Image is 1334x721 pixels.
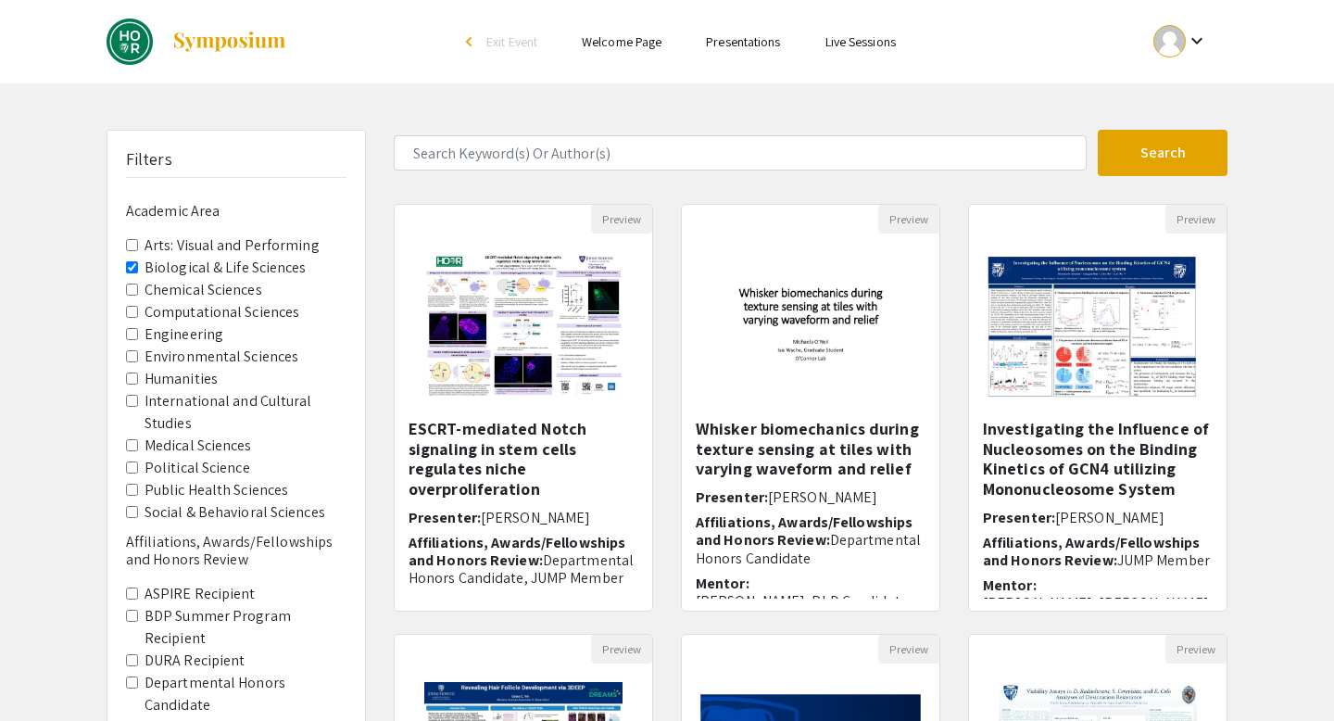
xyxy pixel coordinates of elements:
[582,33,661,50] a: Welcome Page
[983,594,1213,612] p: [PERSON_NAME], [PERSON_NAME]
[968,204,1227,612] div: Open Presentation <p>Investigating the Influence of Nucleosomes on the Binding Kinetics of GCN4 u...
[145,650,245,672] label: DURA Recipient
[107,19,287,65] a: DREAMS Spring 2025
[696,574,749,593] span: Mentor:
[409,593,462,613] span: Mentor:
[406,234,640,419] img: <p>ESCRT-mediated Notch signaling in stem cells regulates niche overproliferation</p><p><br></p>
[409,509,638,526] h6: Presenter:
[1134,20,1227,62] button: Expand account dropdown
[481,508,590,527] span: [PERSON_NAME]
[145,368,218,390] label: Humanities
[1098,130,1227,176] button: Search
[682,246,939,407] img: <p><span style="color: black;">Whisker biomechanics during texture sensing at tiles with varying ...
[486,33,537,50] span: Exit Event
[1186,30,1208,52] mat-icon: Expand account dropdown
[145,279,262,301] label: Chemical Sciences
[145,234,320,257] label: Arts: Visual and Performing
[145,323,223,346] label: Engineering
[696,419,925,479] h5: Whisker biomechanics during texture sensing at tiles with varying waveform and relief
[145,501,325,524] label: Social & Behavioral Sciences
[591,635,652,664] button: Preview
[171,31,287,53] img: Symposium by ForagerOne
[696,488,925,506] h6: Presenter:
[126,533,346,568] h6: Affiliations, Awards/Fellowships and Honors Review
[107,19,153,65] img: DREAMS Spring 2025
[145,583,256,605] label: ASPIRE Recipient
[696,512,912,550] span: Affiliations, Awards/Fellowships and Honors Review:
[983,533,1200,570] span: Affiliations, Awards/Fellowships and Honors Review:
[681,204,940,612] div: Open Presentation <p><span style="color: black;">Whisker biomechanics during texture sensing at t...
[983,509,1213,526] h6: Presenter:
[145,457,250,479] label: Political Science
[409,533,625,570] span: Affiliations, Awards/Fellowships and Honors Review:
[394,204,653,612] div: Open Presentation <p>ESCRT-mediated Notch signaling in stem cells regulates niche overproliferati...
[145,390,346,435] label: International and Cultural Studies
[145,605,346,650] label: BDP Summer Program Recipient
[591,205,652,234] button: Preview
[1165,205,1227,234] button: Preview
[145,257,307,279] label: Biological & Life Sciences
[825,33,896,50] a: Live Sessions
[969,237,1227,416] img: <p>Investigating the Influence of Nucleosomes on the Binding Kinetics of GCN4 utilizing Mononucle...
[983,419,1213,499] h5: Investigating the Influence of Nucleosomes on the Binding Kinetics of GCN4 utilizing Mononucleoso...
[145,672,346,716] label: Departmental Honors Candidate
[696,592,925,610] p: [PERSON_NAME], PhD Candidate
[126,149,172,170] h5: Filters
[409,550,634,588] span: Departmental Honors Candidate, JUMP Member
[696,530,921,567] span: Departmental Honors Candidate
[126,202,346,220] h6: Academic Area
[394,135,1087,171] input: Search Keyword(s) Or Author(s)
[14,638,79,707] iframe: Chat
[409,419,638,499] h5: ESCRT-mediated Notch signaling in stem cells regulates niche overproliferation
[983,576,1037,595] span: Mentor:
[466,36,477,47] div: arrow_back_ios
[1165,635,1227,664] button: Preview
[145,346,298,368] label: Environmental Sciences
[145,435,252,457] label: Medical Sciences
[706,33,780,50] a: Presentations
[145,301,299,323] label: Computational Sciences
[878,205,939,234] button: Preview
[1055,508,1164,527] span: [PERSON_NAME]
[768,487,877,507] span: [PERSON_NAME]
[878,635,939,664] button: Preview
[1117,550,1210,570] span: JUMP Member
[145,479,288,501] label: Public Health Sciences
